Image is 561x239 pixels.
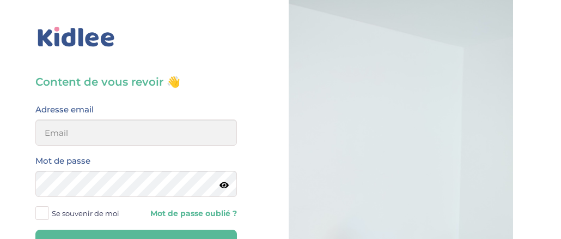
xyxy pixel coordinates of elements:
[52,206,119,220] span: Se souvenir de moi
[35,25,117,50] img: logo_kidlee_bleu
[35,154,90,168] label: Mot de passe
[35,119,237,146] input: Email
[35,103,94,117] label: Adresse email
[144,208,237,219] a: Mot de passe oublié ?
[35,74,237,89] h3: Content de vous revoir 👋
